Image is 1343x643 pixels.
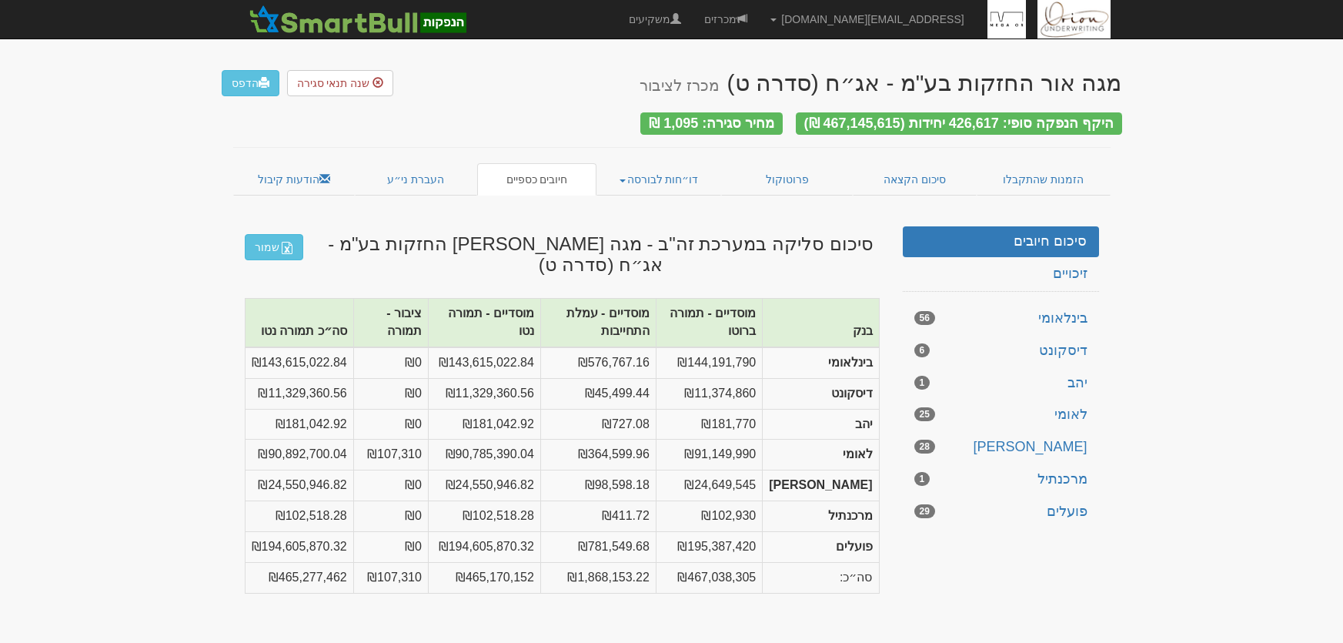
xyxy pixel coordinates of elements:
span: 56 [914,311,935,325]
a: לאומי [903,400,1099,430]
td: ₪107,310 [353,562,428,593]
td: ברוטו כולל עמלת התחייבות - 91,257,300 ₪ [245,440,353,471]
td: ₪181,770 [656,409,762,440]
strong: לאומי [843,447,873,460]
span: 6 [914,343,930,357]
a: בינלאומי [903,303,1099,334]
a: פרוטוקול [721,163,854,196]
span: 1 [914,472,930,486]
a: פועלים [903,497,1099,527]
strong: דיסקונט [831,387,873,400]
td: ₪781,549.68 [540,531,656,562]
strong: בינלאומי [828,356,873,369]
td: ₪45,499.44 [540,378,656,409]
td: ₪98,598.18 [540,471,656,501]
span: שנה תנאי סגירה [297,77,370,89]
td: ₪467,038,305 [656,562,762,593]
img: excel-file-white.png [281,242,293,254]
a: מרכנתיל [903,464,1099,495]
td: ₪24,649,545 [656,471,762,501]
td: ₪91,149,990 [656,440,762,471]
td: ₪0 [353,471,428,501]
div: מגה אור החזקות בע"מ - אג״ח (סדרה ט) [640,70,1121,95]
a: זיכויים [903,259,1099,290]
a: יהב [903,368,1099,399]
th: מוסדיים - עמלת התחייבות [540,299,656,347]
th: בנק [763,299,879,347]
td: ₪0 [353,531,428,562]
a: הודעות קיבול [233,163,356,196]
strong: יהב [855,417,873,430]
a: שמור [245,234,303,260]
strong: פועלים [836,540,873,553]
td: ₪90,785,390.04 [428,440,540,471]
a: סיכום הקצאה [853,163,977,196]
a: העברת ני״ע [355,163,477,196]
th: מוסדיים - תמורה נטו [428,299,540,347]
span: 29 [914,504,935,518]
a: הדפס [222,70,279,96]
th: מוסדיים - תמורה ברוטו [656,299,762,347]
td: ₪24,550,946.82 [428,471,540,501]
strong: [PERSON_NAME] [769,478,872,491]
a: הזמנות שהתקבלו [977,163,1111,196]
td: ₪143,615,022.84 [428,347,540,378]
td: ₪576,767.16 [540,347,656,378]
td: ברוטו כולל עמלת התחייבות - 11,374,860 ₪ [245,378,353,409]
th: סה״כ תמורה נטו [245,299,353,347]
td: ₪465,170,152 [428,562,540,593]
a: סיכום חיובים [903,226,1099,257]
td: ₪102,518.28 [428,501,540,532]
img: סמארטבול - מערכת לניהול הנפקות [245,4,471,35]
td: ₪0 [353,347,428,378]
td: ₪11,329,360.56 [428,378,540,409]
strong: מרכנתיל [828,509,873,522]
a: דיסקונט [903,336,1099,367]
td: ₪0 [353,409,428,440]
td: ₪102,930 [656,501,762,532]
a: דו״חות לבורסה [596,163,721,196]
div: מחיר סגירה: 1,095 ₪ [640,112,783,135]
td: ₪195,387,420 [656,531,762,562]
td: ₪11,374,860 [656,378,762,409]
td: ₪0 [353,501,428,532]
td: ₪107,310 [353,440,428,471]
span: 1 [914,376,930,390]
td: ברוטו כולל עמלת התחייבות - 144,191,790 ₪ [245,347,353,378]
td: ₪144,191,790 [656,347,762,378]
td: ₪194,605,870.32 [428,531,540,562]
small: מכרז לציבור [640,77,719,94]
td: ₪364,599.96 [540,440,656,471]
span: 25 [914,407,935,421]
td: ₪411.72 [540,501,656,532]
td: ברוטו כולל עמלת התחייבות - 467,145,615 ₪ [245,562,353,593]
td: ₪181,042.92 [428,409,540,440]
td: ברוטו כולל עמלת התחייבות - 195,387,420 ₪ [245,531,353,562]
td: ברוטו כולל עמלת התחייבות - 102,930 ₪ [245,501,353,532]
a: [PERSON_NAME] [903,432,1099,463]
td: ₪1,868,153.22 [540,562,656,593]
a: חיובים כספיים [477,163,597,196]
td: סה״כ: [763,562,879,593]
td: ברוטו כולל עמלת התחייבות - 181,770 ₪ [245,409,353,440]
td: ₪727.08 [540,409,656,440]
th: ציבור - תמורה [353,299,428,347]
div: היקף הנפקה סופי: 426,617 יחידות (467,145,615 ₪) [796,112,1122,135]
button: שנה תנאי סגירה [287,70,394,96]
h3: סיכום סליקה במערכת זה"ב - מגה [PERSON_NAME] החזקות בע"מ - אג״ח (סדרה ט) [233,234,891,275]
span: 28 [914,440,935,454]
td: ₪0 [353,378,428,409]
td: ברוטו כולל עמלת התחייבות - 24,649,545 ₪ [245,471,353,501]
